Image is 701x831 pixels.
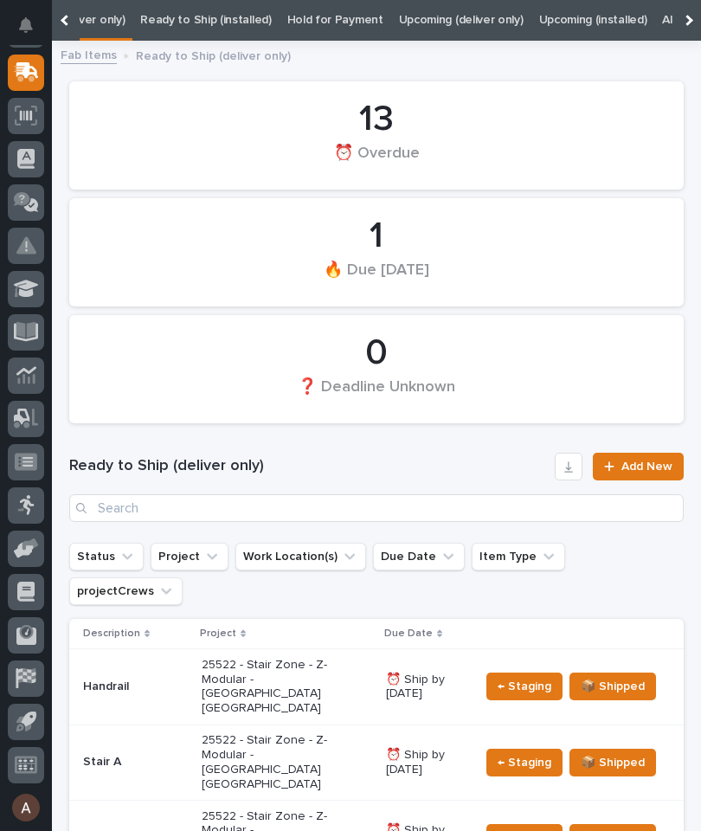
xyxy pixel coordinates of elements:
span: 📦 Shipped [581,676,645,697]
div: 🔥 Due [DATE] [99,260,654,296]
h1: Ready to Ship (deliver only) [69,456,548,477]
p: Stair A [83,755,188,770]
div: ❓ Deadline Unknown [99,377,654,413]
p: Project [200,624,236,643]
button: Project [151,543,228,570]
p: 25522 - Stair Zone - Z-Modular - [GEOGRAPHIC_DATA] [GEOGRAPHIC_DATA] [202,658,372,716]
button: projectCrews [69,577,183,605]
p: ⏰ Ship by [DATE] [386,673,466,702]
div: ⏰ Overdue [99,143,654,179]
span: ← Staging [498,752,551,773]
div: Notifications [22,17,44,45]
span: 📦 Shipped [581,752,645,773]
span: Add New [621,461,672,473]
button: users-avatar [8,789,44,826]
p: Handrail [83,680,188,694]
tr: Stair A25522 - Stair Zone - Z-Modular - [GEOGRAPHIC_DATA] [GEOGRAPHIC_DATA]⏰ Ship by [DATE]← Stag... [69,725,684,800]
button: Due Date [373,543,465,570]
button: 📦 Shipped [569,673,656,700]
button: Notifications [8,7,44,43]
input: Search [69,494,684,522]
p: Description [83,624,140,643]
a: Fab Items [61,44,117,64]
div: 1 [99,215,654,258]
a: Add New [593,453,684,480]
button: Status [69,543,144,570]
p: Due Date [384,624,433,643]
div: 13 [99,98,654,141]
button: Item Type [472,543,565,570]
span: ← Staging [498,676,551,697]
tr: Handrail25522 - Stair Zone - Z-Modular - [GEOGRAPHIC_DATA] [GEOGRAPHIC_DATA]⏰ Ship by [DATE]← Sta... [69,649,684,725]
p: 25522 - Stair Zone - Z-Modular - [GEOGRAPHIC_DATA] [GEOGRAPHIC_DATA] [202,733,372,791]
button: ← Staging [486,673,563,700]
button: Work Location(s) [235,543,366,570]
div: 0 [99,332,654,375]
button: 📦 Shipped [569,749,656,776]
p: Ready to Ship (deliver only) [136,45,291,64]
button: ← Staging [486,749,563,776]
p: ⏰ Ship by [DATE] [386,748,466,777]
